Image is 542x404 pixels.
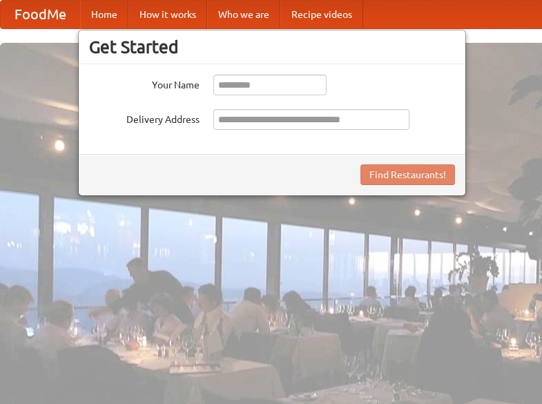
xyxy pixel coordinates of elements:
[89,109,200,126] label: Delivery Address
[128,1,207,28] a: How it works
[80,1,128,28] a: Home
[89,75,200,92] label: Your Name
[1,1,80,28] a: FoodMe
[89,37,455,57] h3: Get Started
[360,164,455,185] button: Find Restaurants!
[207,1,280,28] a: Who we are
[280,1,363,28] a: Recipe videos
